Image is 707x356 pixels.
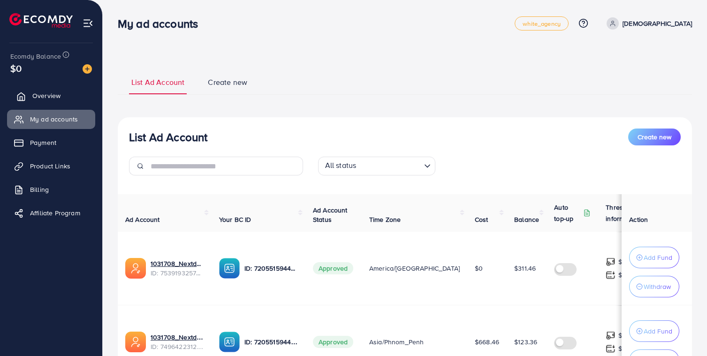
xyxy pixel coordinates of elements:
[151,333,204,352] div: <span class='underline'>1031708_Nextday</span></br>7496422312066220048
[644,326,672,337] p: Add Fund
[606,257,616,267] img: top-up amount
[83,64,92,74] img: image
[359,159,420,173] input: Search for option
[244,336,298,348] p: ID: 7205515944947466242
[629,276,679,297] button: Withdraw
[475,337,499,347] span: $668.46
[10,52,61,61] span: Ecomdy Balance
[32,91,61,100] span: Overview
[30,208,80,218] span: Affiliate Program
[151,259,204,278] div: <span class='underline'>1031708_Nextday_TTS</span></br>7539193257029550098
[125,332,146,352] img: ic-ads-acc.e4c84228.svg
[7,180,95,199] a: Billing
[554,202,581,224] p: Auto top-up
[7,86,95,105] a: Overview
[629,320,679,342] button: Add Fund
[208,77,247,88] span: Create new
[644,281,671,292] p: Withdraw
[83,18,93,29] img: menu
[369,337,424,347] span: Asia/Phnom_Penh
[606,270,616,280] img: top-up amount
[9,13,73,28] img: logo
[7,133,95,152] a: Payment
[369,215,401,224] span: Time Zone
[629,215,648,224] span: Action
[323,158,358,173] span: All status
[606,331,616,341] img: top-up amount
[125,258,146,279] img: ic-ads-acc.e4c84228.svg
[30,185,49,194] span: Billing
[514,337,537,347] span: $123.36
[515,16,569,30] a: white_agency
[514,215,539,224] span: Balance
[125,215,160,224] span: Ad Account
[313,205,348,224] span: Ad Account Status
[606,202,652,224] p: Threshold information
[10,61,22,75] span: $0
[7,204,95,222] a: Affiliate Program
[523,21,561,27] span: white_agency
[644,252,672,263] p: Add Fund
[7,157,95,175] a: Product Links
[475,264,483,273] span: $0
[313,262,353,274] span: Approved
[219,332,240,352] img: ic-ba-acc.ded83a64.svg
[219,215,251,224] span: Your BC ID
[638,132,671,142] span: Create new
[606,344,616,354] img: top-up amount
[318,157,435,175] div: Search for option
[30,114,78,124] span: My ad accounts
[118,17,205,30] h3: My ad accounts
[151,259,204,268] a: 1031708_Nextday_TTS
[514,264,536,273] span: $311.46
[603,17,692,30] a: [DEMOGRAPHIC_DATA]
[313,336,353,348] span: Approved
[369,264,460,273] span: America/[GEOGRAPHIC_DATA]
[667,314,700,349] iframe: Chat
[30,161,70,171] span: Product Links
[131,77,184,88] span: List Ad Account
[30,138,56,147] span: Payment
[244,263,298,274] p: ID: 7205515944947466242
[151,342,204,351] span: ID: 7496422312066220048
[151,268,204,278] span: ID: 7539193257029550098
[623,18,692,29] p: [DEMOGRAPHIC_DATA]
[219,258,240,279] img: ic-ba-acc.ded83a64.svg
[628,129,681,145] button: Create new
[475,215,488,224] span: Cost
[7,110,95,129] a: My ad accounts
[151,333,204,342] a: 1031708_Nextday
[129,130,207,144] h3: List Ad Account
[629,247,679,268] button: Add Fund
